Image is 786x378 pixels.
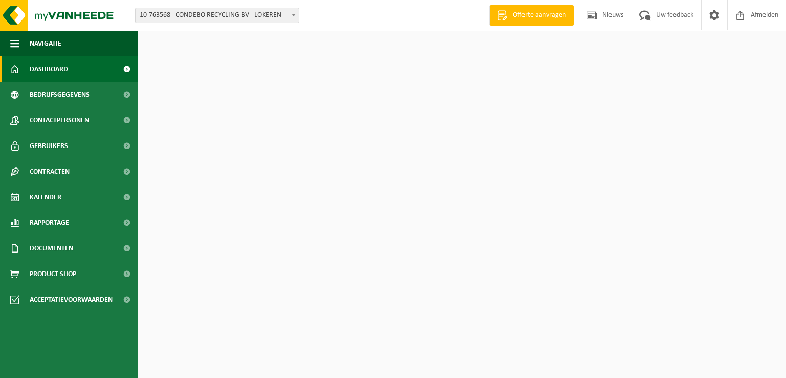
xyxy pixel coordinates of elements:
span: 10-763568 - CONDEBO RECYCLING BV - LOKEREN [135,8,299,23]
span: Contactpersonen [30,108,89,133]
span: Documenten [30,236,73,261]
a: Offerte aanvragen [489,5,574,26]
span: Acceptatievoorwaarden [30,287,113,312]
span: Contracten [30,159,70,184]
span: Product Shop [30,261,76,287]
span: 10-763568 - CONDEBO RECYCLING BV - LOKEREN [136,8,299,23]
span: Navigatie [30,31,61,56]
span: Bedrijfsgegevens [30,82,90,108]
span: Rapportage [30,210,69,236]
span: Dashboard [30,56,68,82]
span: Gebruikers [30,133,68,159]
span: Kalender [30,184,61,210]
span: Offerte aanvragen [510,10,569,20]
